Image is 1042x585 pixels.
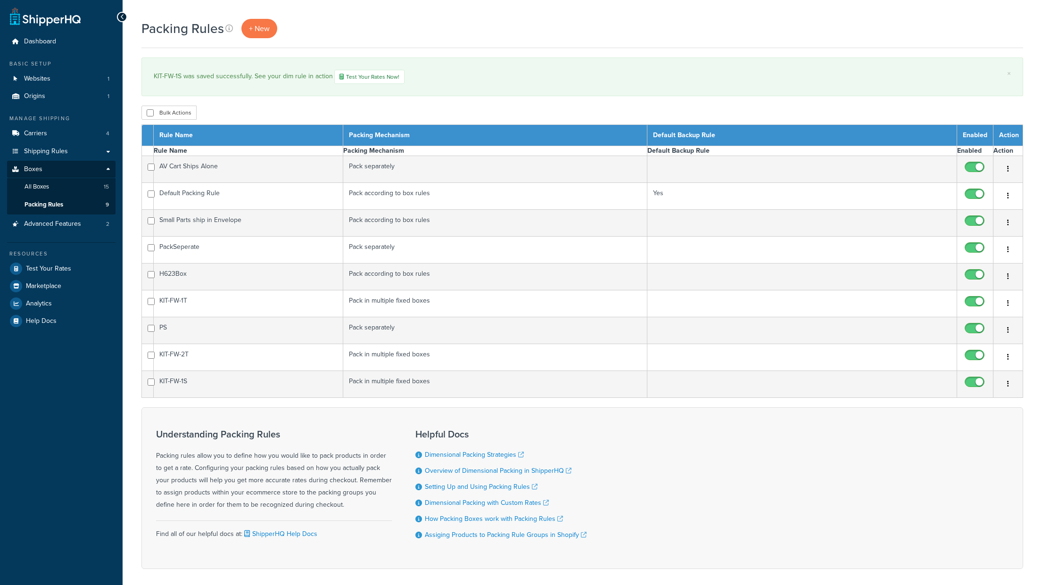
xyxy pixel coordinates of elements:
[425,530,587,540] a: Assiging Products to Packing Rule Groups in Shopify
[108,75,109,83] span: 1
[425,450,524,460] a: Dimensional Packing Strategies
[993,146,1023,156] th: Action
[425,514,563,524] a: How Packing Boxes work with Packing Rules
[26,265,71,273] span: Test Your Rates
[154,371,343,398] td: KIT-FW-1S
[24,92,45,100] span: Origins
[7,260,116,277] a: Test Your Rates
[425,482,538,492] a: Setting Up and Using Packing Rules
[7,33,116,50] a: Dashboard
[7,196,116,214] li: Packing Rules
[154,344,343,371] td: KIT-FW-2T
[154,210,343,237] td: Small Parts ship in Envelope
[343,146,647,156] th: Packing Mechanism
[7,115,116,123] div: Manage Shipping
[242,529,317,539] a: ShipperHQ Help Docs
[343,156,647,183] td: Pack separately
[25,183,49,191] span: All Boxes
[141,19,224,38] h1: Packing Rules
[24,220,81,228] span: Advanced Features
[7,178,116,196] li: All Boxes
[26,300,52,308] span: Analytics
[249,23,270,34] span: + New
[10,7,81,26] a: ShipperHQ Home
[343,210,647,237] td: Pack according to box rules
[25,201,63,209] span: Packing Rules
[7,125,116,142] a: Carriers 4
[343,371,647,398] td: Pack in multiple fixed boxes
[26,282,61,290] span: Marketplace
[343,264,647,290] td: Pack according to box rules
[343,183,647,210] td: Pack according to box rules
[7,250,116,258] div: Resources
[154,125,343,146] th: Rule Name
[7,278,116,295] a: Marketplace
[334,70,405,84] a: Test Your Rates Now!
[7,178,116,196] a: All Boxes 15
[7,196,116,214] a: Packing Rules 9
[7,313,116,330] a: Help Docs
[7,88,116,105] a: Origins 1
[156,520,392,540] div: Find all of our helpful docs at:
[24,165,42,173] span: Boxes
[104,183,109,191] span: 15
[647,183,957,210] td: Yes
[647,125,957,146] th: Default Backup Rule
[7,70,116,88] li: Websites
[156,429,392,511] div: Packing rules allow you to define how you would like to pack products in order to get a rate. Con...
[957,125,993,146] th: Enabled
[156,429,392,439] h3: Understanding Packing Rules
[343,317,647,344] td: Pack separately
[415,429,587,439] h3: Helpful Docs
[7,215,116,233] a: Advanced Features 2
[24,148,68,156] span: Shipping Rules
[343,125,647,146] th: Packing Mechanism
[154,70,1011,84] div: KIT-FW-1S was saved successfully. See your dim rule in action
[7,161,116,214] li: Boxes
[154,183,343,210] td: Default Packing Rule
[647,146,957,156] th: Default Backup Rule
[24,75,50,83] span: Websites
[7,88,116,105] li: Origins
[154,290,343,317] td: KIT-FW-1T
[1007,70,1011,77] a: ×
[993,125,1023,146] th: Action
[108,92,109,100] span: 1
[106,130,109,138] span: 4
[106,201,109,209] span: 9
[154,237,343,264] td: PackSeperate
[154,146,343,156] th: Rule Name
[7,70,116,88] a: Websites 1
[24,38,56,46] span: Dashboard
[7,143,116,160] a: Shipping Rules
[957,146,993,156] th: Enabled
[425,498,549,508] a: Dimensional Packing with Custom Rates
[106,220,109,228] span: 2
[141,106,197,120] button: Bulk Actions
[7,215,116,233] li: Advanced Features
[425,466,571,476] a: Overview of Dimensional Packing in ShipperHQ
[343,344,647,371] td: Pack in multiple fixed boxes
[343,237,647,264] td: Pack separately
[7,60,116,68] div: Basic Setup
[154,156,343,183] td: AV Cart Ships Alone
[154,264,343,290] td: H623Box
[24,130,47,138] span: Carriers
[241,19,277,38] a: + New
[343,290,647,317] td: Pack in multiple fixed boxes
[7,161,116,178] a: Boxes
[7,295,116,312] a: Analytics
[154,317,343,344] td: PS
[26,317,57,325] span: Help Docs
[7,125,116,142] li: Carriers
